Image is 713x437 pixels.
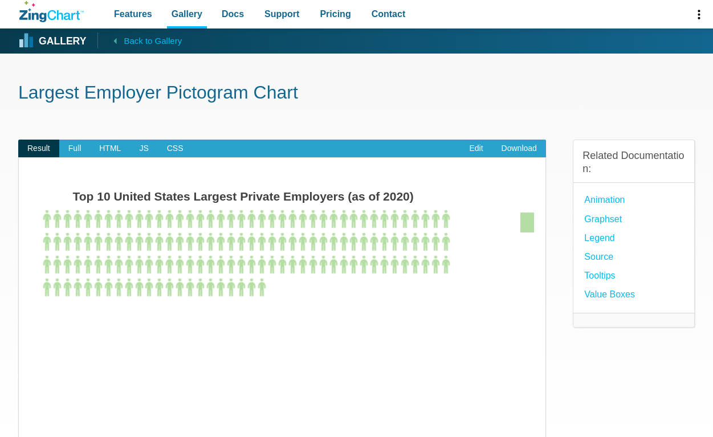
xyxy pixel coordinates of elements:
a: Edit [460,140,492,158]
span: Pricing [320,6,351,22]
span: Back to Gallery [124,34,182,48]
a: Tooltips [584,268,615,283]
a: Graphset [584,211,622,227]
strong: Gallery [39,36,86,47]
span: Features [114,6,152,22]
span: Support [264,6,299,22]
span: JS [130,140,157,158]
span: Result [18,140,59,158]
span: Contact [372,6,406,22]
a: Download [492,140,546,158]
h1: Largest Employer Pictogram Chart [18,81,695,107]
span: Docs [222,6,244,22]
span: HTML [90,140,130,158]
a: Animation [584,192,625,207]
span: Gallery [172,6,202,22]
a: ZingChart Logo. Click to return to the homepage [19,1,84,22]
a: Gallery [19,32,86,50]
a: Legend [584,230,614,246]
span: Full [59,140,91,158]
span: CSS [158,140,193,158]
a: Value Boxes [584,287,635,302]
a: Back to Gallery [97,32,182,48]
a: source [584,249,613,264]
h3: Related Documentation: [582,149,685,176]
